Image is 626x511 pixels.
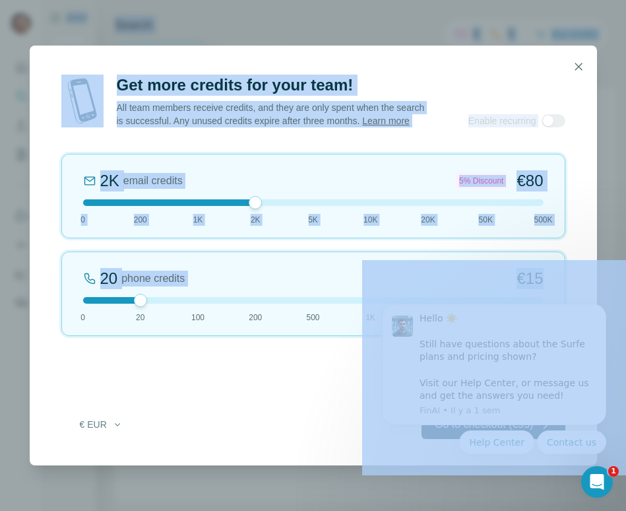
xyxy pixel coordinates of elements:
[61,357,565,378] h2: Total €95
[134,214,147,226] span: 200
[362,116,410,126] a: Learn more
[308,214,318,226] span: 5K
[71,413,132,436] button: € EUR
[534,214,552,226] span: 500K
[608,466,619,477] span: 1
[80,214,85,226] span: 0
[100,170,119,191] div: 2K
[516,170,543,191] span: €80
[193,214,203,226] span: 1K
[136,312,144,324] span: 20
[306,312,319,324] span: 500
[251,214,261,226] span: 2K
[123,173,183,189] span: email credits
[100,268,118,289] div: 20
[581,466,613,498] iframe: Intercom live chat
[191,312,204,324] span: 100
[363,214,377,226] span: 10K
[479,214,493,226] span: 50K
[468,114,536,127] span: Enable recurring
[455,173,507,189] div: 5% Discount
[80,312,85,324] span: 0
[249,312,262,324] span: 200
[121,271,185,287] span: phone credits
[61,75,104,127] img: mobile-phone
[421,214,435,226] span: 20K
[117,101,426,127] p: All team members receive credits, and they are only spent when the search is successful. Any unus...
[362,260,626,475] iframe: Intercom notifications message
